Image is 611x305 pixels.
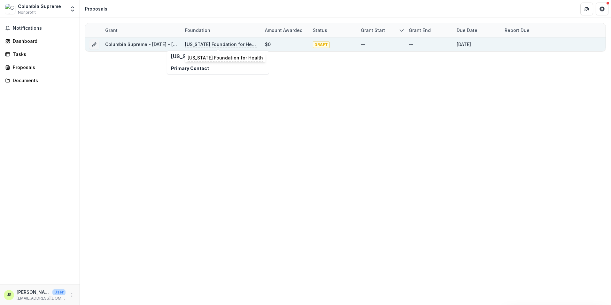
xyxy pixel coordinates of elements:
[13,26,74,31] span: Notifications
[309,23,357,37] div: Status
[3,75,77,86] a: Documents
[261,23,309,37] div: Amount awarded
[357,23,405,37] div: Grant start
[52,289,66,295] p: User
[409,41,413,48] div: --
[3,62,77,73] a: Proposals
[17,289,50,295] p: [PERSON_NAME]
[405,27,435,34] div: Grant end
[18,3,61,10] div: Columbia Supreme
[453,23,501,37] div: Due Date
[501,23,549,37] div: Report Due
[596,3,608,15] button: Get Help
[580,3,593,15] button: Partners
[313,42,329,48] span: DRAFT
[259,52,266,60] button: Close
[453,27,481,34] div: Due Date
[101,23,181,37] div: Grant
[181,23,261,37] div: Foundation
[13,51,72,58] div: Tasks
[501,27,533,34] div: Report Due
[68,291,76,299] button: More
[171,53,265,59] h2: [US_STATE] Foundation for Health
[101,27,121,34] div: Grant
[361,41,365,48] div: --
[309,27,331,34] div: Status
[357,27,389,34] div: Grant start
[399,28,404,33] svg: sorted descending
[3,49,77,59] a: Tasks
[181,27,214,34] div: Foundation
[7,293,12,297] div: Jayna Slade
[261,27,306,34] div: Amount awarded
[171,65,265,72] p: Primary Contact
[105,42,274,47] a: Columbia Supreme - [DATE] - [DATE] Grassroots Efforts to Address FID - RFA
[185,41,257,48] p: [US_STATE] Foundation for Health
[265,41,271,48] div: $0
[405,23,453,37] div: Grant end
[17,295,66,301] p: [EMAIL_ADDRESS][DOMAIN_NAME]
[13,64,72,71] div: Proposals
[68,3,77,15] button: Open entity switcher
[13,38,72,44] div: Dashboard
[85,5,107,12] div: Proposals
[3,23,77,33] button: Notifications
[5,4,15,14] img: Columbia Supreme
[82,4,110,13] nav: breadcrumb
[89,39,99,50] button: Grant 942241bf-1df6-4491-92fc-52838187869f
[13,77,72,84] div: Documents
[3,36,77,46] a: Dashboard
[18,10,36,15] span: Nonprofit
[457,41,471,48] div: [DATE]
